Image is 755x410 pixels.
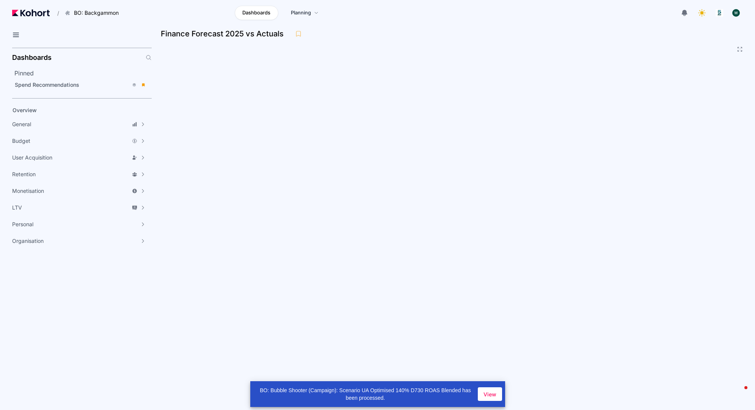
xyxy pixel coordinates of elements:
[12,154,52,161] span: User Acquisition
[478,387,502,401] button: View
[716,9,723,17] img: logo_logo_images_1_20240607072359498299_20240828135028712857.jpeg
[283,6,326,20] a: Planning
[15,81,79,88] span: Spend Recommendations
[729,384,747,402] iframe: Intercom live chat
[12,171,36,178] span: Retention
[737,46,743,52] button: Fullscreen
[12,79,149,91] a: Spend Recommendations
[12,137,30,145] span: Budget
[161,30,288,38] h3: Finance Forecast 2025 vs Actuals
[12,54,52,61] h2: Dashboards
[12,187,44,195] span: Monetisation
[74,9,119,17] span: BO: Backgammon
[12,221,33,228] span: Personal
[10,105,139,116] a: Overview
[13,107,37,113] span: Overview
[235,6,278,20] a: Dashboards
[61,6,127,19] button: BO: Backgammon
[12,9,50,16] img: Kohort logo
[12,120,31,128] span: General
[12,204,22,211] span: LTV
[12,237,44,245] span: Organisation
[483,390,496,398] span: View
[51,9,59,17] span: /
[250,381,478,407] div: BO: Bubble Shooter (Campaign): Scenario UA Optimised 140% D730 ROAS Blended has been processed.
[291,9,311,17] span: Planning
[242,9,270,17] span: Dashboards
[14,69,152,78] h2: Pinned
